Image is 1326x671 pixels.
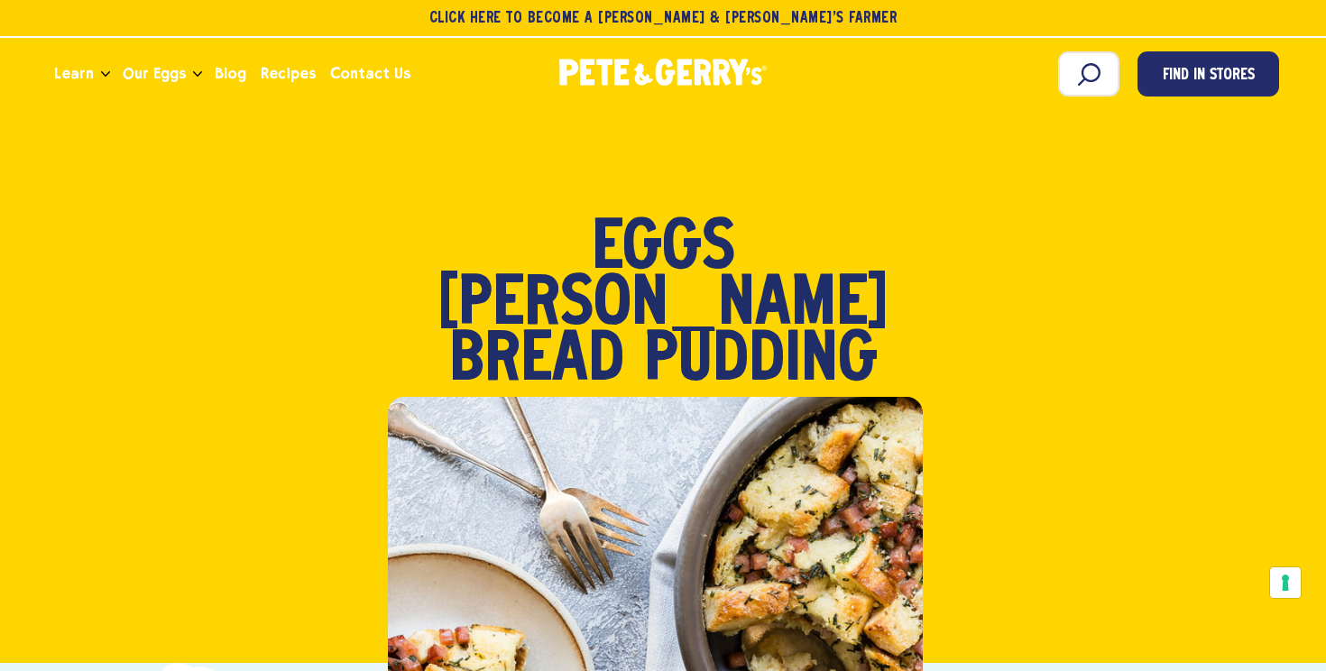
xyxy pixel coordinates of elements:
a: Contact Us [323,50,418,98]
span: Contact Us [330,62,410,85]
a: Recipes [253,50,323,98]
button: Open the dropdown menu for Learn [101,71,110,78]
span: Learn [54,62,94,85]
span: Recipes [261,62,316,85]
span: Blog [215,62,246,85]
input: Search [1058,51,1119,97]
span: [PERSON_NAME] [437,278,889,334]
a: Find in Stores [1137,51,1279,97]
button: Open the dropdown menu for Our Eggs [193,71,202,78]
a: Our Eggs [115,50,193,98]
a: Blog [207,50,253,98]
button: Your consent preferences for tracking technologies [1270,567,1301,598]
span: Our Eggs [123,62,186,85]
span: Eggs [592,222,735,278]
a: Learn [47,50,101,98]
span: Find in Stores [1163,64,1255,88]
span: Bread [449,334,624,390]
span: Pudding [644,334,878,390]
